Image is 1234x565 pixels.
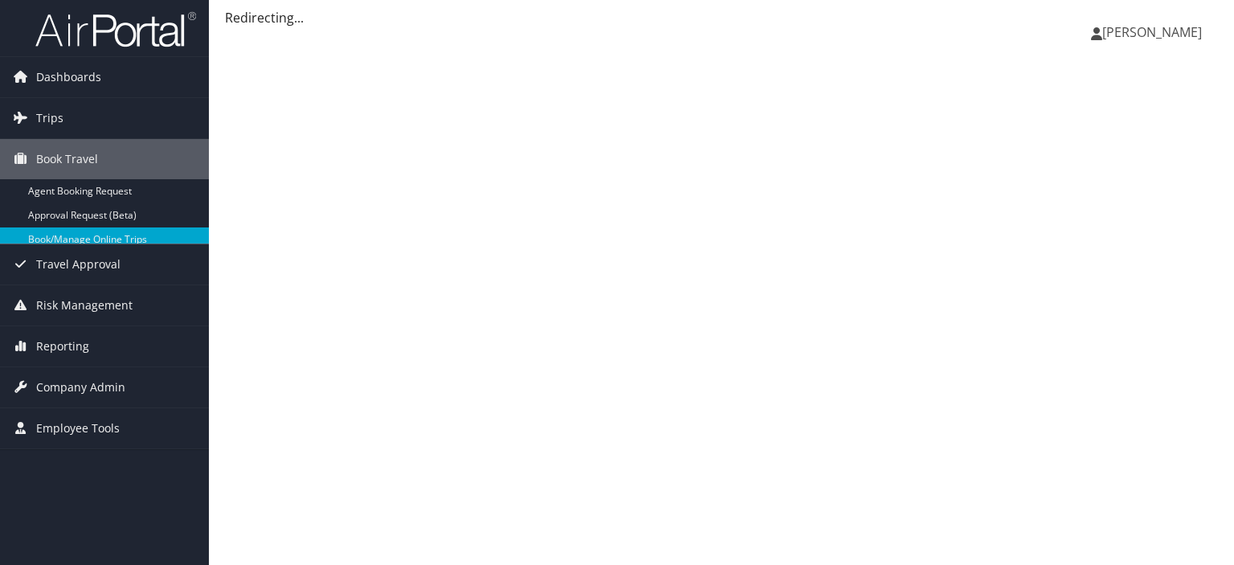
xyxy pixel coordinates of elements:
[36,98,63,138] span: Trips
[36,285,133,325] span: Risk Management
[225,8,1218,27] div: Redirecting...
[35,10,196,48] img: airportal-logo.png
[36,408,120,448] span: Employee Tools
[36,139,98,179] span: Book Travel
[36,367,125,407] span: Company Admin
[1091,8,1218,56] a: [PERSON_NAME]
[36,244,121,285] span: Travel Approval
[36,326,89,366] span: Reporting
[36,57,101,97] span: Dashboards
[1102,23,1202,41] span: [PERSON_NAME]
